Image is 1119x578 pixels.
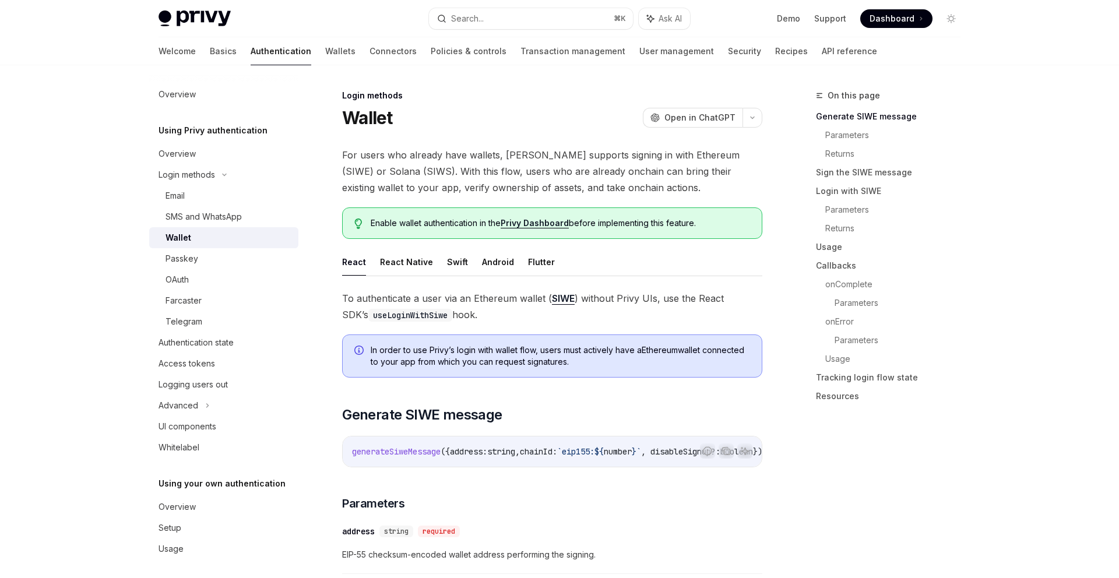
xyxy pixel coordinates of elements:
[166,252,198,266] div: Passkey
[159,420,216,433] div: UI components
[166,294,202,308] div: Farcaster
[664,112,736,124] span: Open in ChatGPT
[429,8,633,29] button: Search...⌘K
[149,269,298,290] a: OAuth
[166,210,242,224] div: SMS and WhatsApp
[159,378,228,392] div: Logging users out
[825,200,970,219] a: Parameters
[149,437,298,458] a: Whitelabel
[614,14,626,23] span: ⌘ K
[166,231,191,245] div: Wallet
[149,332,298,353] a: Authentication state
[149,185,298,206] a: Email
[159,500,196,514] div: Overview
[342,526,375,537] div: address
[825,275,970,294] a: onComplete
[368,309,452,322] code: useLoginWithSiwe
[149,538,298,559] a: Usage
[342,147,762,196] span: For users who already have wallets, [PERSON_NAME] supports signing in with Ethereum (SIWE) or Sol...
[325,37,356,65] a: Wallets
[159,357,215,371] div: Access tokens
[251,37,311,65] a: Authentication
[159,124,268,138] h5: Using Privy authentication
[342,107,393,128] h1: Wallet
[814,13,846,24] a: Support
[149,496,298,517] a: Overview
[352,446,441,457] span: generateSiweMessage
[835,331,970,350] a: Parameters
[737,443,752,459] button: Ask AI
[775,37,808,65] a: Recipes
[719,443,734,459] button: Copy the contents from the code block
[342,548,762,562] span: EIP-55 checksum-encoded wallet address performing the signing.
[149,374,298,395] a: Logging users out
[451,12,484,26] div: Search...
[822,37,877,65] a: API reference
[835,294,970,312] a: Parameters
[716,446,720,457] span: :
[159,147,196,161] div: Overview
[149,84,298,105] a: Overview
[643,108,743,128] button: Open in ChatGPT
[816,163,970,182] a: Sign the SIWE message
[342,290,762,323] span: To authenticate a user via an Ethereum wallet ( ) without Privy UIs, use the React SDK’s hook.
[825,219,970,238] a: Returns
[149,290,298,311] a: Farcaster
[441,446,450,457] span: ({
[149,206,298,227] a: SMS and WhatsApp
[371,217,750,229] span: Enable wallet authentication in the before implementing this feature.
[342,248,366,276] button: React
[860,9,932,28] a: Dashboard
[515,446,520,457] span: ,
[380,248,433,276] button: React Native
[501,218,569,228] a: Privy Dashboard
[159,336,234,350] div: Authentication state
[159,399,198,413] div: Advanced
[816,256,970,275] a: Callbacks
[149,353,298,374] a: Access tokens
[594,446,604,457] span: ${
[159,168,215,182] div: Login methods
[149,311,298,332] a: Telegram
[482,248,514,276] button: Android
[159,521,181,535] div: Setup
[604,446,632,457] span: number
[149,416,298,437] a: UI components
[528,248,555,276] button: Flutter
[342,495,404,512] span: Parameters
[149,143,298,164] a: Overview
[342,406,502,424] span: Generate SIWE message
[641,446,716,457] span: , disableSignup?
[487,446,515,457] span: string
[159,477,286,491] h5: Using your own authentication
[816,107,970,126] a: Generate SIWE message
[210,37,237,65] a: Basics
[149,248,298,269] a: Passkey
[552,292,575,305] a: SIWE
[816,238,970,256] a: Usage
[520,37,625,65] a: Transaction management
[639,8,690,29] button: Ask AI
[942,9,960,28] button: Toggle dark mode
[159,542,184,556] div: Usage
[777,13,800,24] a: Demo
[557,446,594,457] span: `eip155:
[431,37,506,65] a: Policies & controls
[166,273,189,287] div: OAuth
[520,446,557,457] span: chainId:
[828,89,880,103] span: On this page
[159,87,196,101] div: Overview
[371,344,750,368] span: In order to use Privy’s login with wallet flow, users must actively have a Ethereum wallet connec...
[370,37,417,65] a: Connectors
[816,368,970,387] a: Tracking login flow state
[342,90,762,101] div: Login methods
[728,37,761,65] a: Security
[816,182,970,200] a: Login with SIWE
[159,10,231,27] img: light logo
[636,446,641,457] span: `
[753,446,762,457] span: })
[149,517,298,538] a: Setup
[825,144,970,163] a: Returns
[450,446,487,457] span: address:
[825,350,970,368] a: Usage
